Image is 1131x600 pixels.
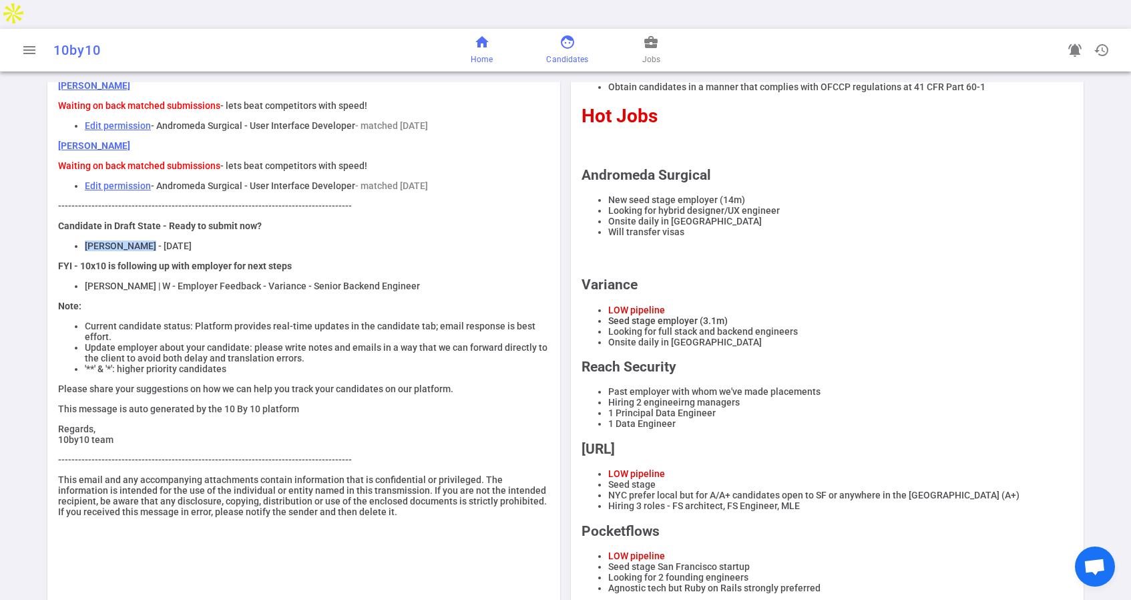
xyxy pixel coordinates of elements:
[608,386,1073,397] li: Past employer with whom we've made placements
[16,37,43,63] button: Open menu
[582,167,1073,183] h2: Andromeda Surgical
[58,160,220,171] span: Waiting on back matched submissions
[608,397,1073,408] li: Hiring 2 engineeirng managers
[559,34,576,50] span: face
[608,305,665,315] span: LOW pipeline
[1094,42,1110,58] span: history
[471,34,493,66] a: Home
[85,363,549,374] li: '**' & '*': higher priority candidates
[58,200,549,211] p: ----------------------------------------------------------------------------------------
[58,140,130,151] a: [PERSON_NAME]
[642,34,660,66] a: Jobs
[608,194,1073,205] li: New seed stage employer (14m)
[608,468,665,479] span: LOW pipeline
[608,561,1073,572] li: Seed stage San Francisco startup
[85,180,151,191] a: Edit permission
[58,454,549,465] p: ----------------------------------------------------------------------------------------
[58,301,81,311] strong: Note:
[220,100,367,111] span: - lets beat competitors with speed!
[608,337,1073,347] li: Onsite daily in [GEOGRAPHIC_DATA]
[21,42,37,58] span: menu
[220,160,367,171] span: - lets beat competitors with speed!
[608,551,665,561] span: LOW pipeline
[608,572,1073,583] li: Looking for 2 founding engineers
[582,105,658,127] span: Hot Jobs
[58,261,292,271] strong: FYI - 10x10 is following up with employer for next steps
[608,418,1073,429] li: 1 Data Engineer
[58,474,549,517] p: This email and any accompanying attachments contain information that is confidential or privilege...
[546,53,588,66] span: Candidates
[608,583,1073,593] li: Agnostic tech but Ruby on Rails strongly preferred
[58,80,130,91] a: [PERSON_NAME]
[85,120,151,131] a: Edit permission
[85,321,549,342] li: Current candidate status: Platform provides real-time updates in the candidate tab; email respons...
[643,34,659,50] span: business_center
[608,490,1073,500] li: NYC prefer local but for A/A+ candidates open to SF or anywhere in the [GEOGRAPHIC_DATA] (A+)
[58,100,220,111] span: Waiting on back matched submissions
[1088,37,1115,63] button: Open history
[85,342,549,363] li: Update employer about your candidate: please write notes and emails in a way that we can forward ...
[608,326,1073,337] li: Looking for full stack and backend engineers
[151,120,355,131] span: - Andromeda Surgical - User Interface Developer
[582,359,1073,375] h2: Reach Security
[471,53,493,66] span: Home
[1062,37,1088,63] a: Go to see announcements
[1075,547,1115,587] div: Open chat
[582,523,1073,539] h2: Pocketflows
[642,53,660,66] span: Jobs
[608,227,1073,237] li: Will transfer visas
[58,424,549,445] p: Regards, 10by10 team
[608,500,1073,511] li: Hiring 3 roles - FS architect, FS Engineer, MLE
[608,205,1073,216] li: Looking for hybrid designer/UX engineer
[608,315,728,326] span: Seed stage employer (3.1m)
[355,120,428,131] span: - matched [DATE]
[608,82,1073,92] li: Obtain candidates in a manner that complies with OFCCP regulations at 41 CFR Part 60-1
[1067,42,1083,58] span: notifications_active
[546,34,588,66] a: Candidates
[58,404,549,414] p: This message is auto generated by the 10 By 10 platform
[85,281,549,291] li: [PERSON_NAME] | W - Employer Feedback - Variance - Senior Backend Engineer
[608,216,1073,227] li: Onsite daily in [GEOGRAPHIC_DATA]
[58,220,262,231] strong: Candidate in Draft State - Ready to submit now?
[53,42,372,58] div: 10by10
[474,34,490,50] span: home
[58,384,549,394] p: Please share your suggestions on how we can help you track your candidates on our platform.
[355,180,428,191] span: - matched [DATE]
[608,479,1073,490] li: Seed stage
[582,277,1073,293] h2: Variance
[151,180,355,191] span: - Andromeda Surgical - User Interface Developer
[85,241,549,251] li: [PERSON_NAME] - [DATE]
[608,408,1073,418] li: 1 Principal Data Engineer
[582,441,1073,457] h2: [URL]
